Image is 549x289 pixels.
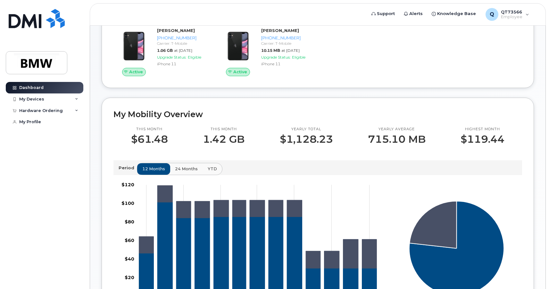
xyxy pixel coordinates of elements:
[157,41,207,46] div: Carrier: T-Mobile
[131,127,168,132] p: This month
[399,7,427,20] a: Alerts
[125,256,134,262] tspan: $40
[233,69,247,75] span: Active
[157,35,207,41] div: [PHONE_NUMBER]
[218,28,314,76] a: Active[PERSON_NAME][PHONE_NUMBER]Carrier: T-Mobile10.15 MBat [DATE]Upgrade Status:EligibleiPhone 11
[157,55,187,60] span: Upgrade Status:
[261,55,291,60] span: Upgrade Status:
[223,31,254,61] img: iPhone_11.jpg
[367,7,399,20] a: Support
[125,275,134,280] tspan: $20
[125,219,134,225] tspan: $80
[368,127,426,132] p: Yearly average
[377,11,395,17] span: Support
[281,48,300,53] span: at [DATE]
[208,166,217,172] span: YTD
[481,8,534,21] div: QT73566
[437,11,476,17] span: Knowledge Base
[261,61,312,67] div: iPhone 11
[501,9,522,14] span: QT73566
[261,28,299,33] strong: [PERSON_NAME]
[174,48,192,53] span: at [DATE]
[280,133,333,145] p: $1,128.23
[292,55,305,60] span: Eligible
[461,133,504,145] p: $119.44
[203,133,245,145] p: 1.42 GB
[203,127,245,132] p: This month
[131,133,168,145] p: $61.48
[157,28,195,33] strong: [PERSON_NAME]
[157,48,173,53] span: 1.06 GB
[175,166,198,172] span: 24 months
[113,109,522,119] h2: My Mobility Overview
[461,127,504,132] p: Highest month
[157,61,207,67] div: iPhone 11
[521,261,544,284] iframe: Messenger Launcher
[409,11,423,17] span: Alerts
[427,7,480,20] a: Knowledge Base
[113,28,210,76] a: Active[PERSON_NAME][PHONE_NUMBER]Carrier: T-Mobile1.06 GBat [DATE]Upgrade Status:EligibleiPhone 11
[119,165,137,171] p: Period
[139,185,377,268] g: 864-404-0644
[261,41,312,46] div: Carrier: T-Mobile
[280,127,333,132] p: Yearly total
[261,48,280,53] span: 10.15 MB
[129,69,143,75] span: Active
[188,55,201,60] span: Eligible
[261,35,312,41] div: [PHONE_NUMBER]
[490,11,494,18] span: Q
[368,133,426,145] p: 715.10 MB
[121,182,134,188] tspan: $120
[501,14,522,20] span: Employee
[125,237,134,243] tspan: $60
[121,200,134,206] tspan: $100
[119,31,149,61] img: iPhone_11.jpg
